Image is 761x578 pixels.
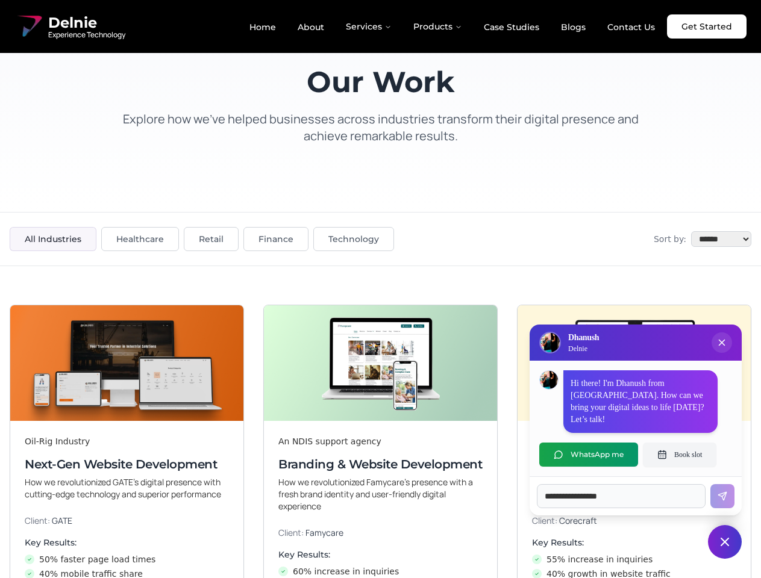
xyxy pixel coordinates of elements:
[25,435,229,447] div: Oil-Rig Industry
[305,527,343,538] span: Famycare
[540,371,558,389] img: Dhanush
[48,30,125,40] span: Experience Technology
[654,233,686,245] span: Sort by:
[278,548,483,561] h4: Key Results:
[551,17,595,37] a: Blogs
[539,443,638,467] button: WhatsApp me
[25,456,229,473] h3: Next-Gen Website Development
[48,13,125,33] span: Delnie
[643,443,716,467] button: Book slot
[111,111,651,144] p: Explore how we've helped businesses across industries transform their digital presence and achiev...
[14,12,43,41] img: Delnie Logo
[278,565,483,577] li: 60% increase in inquiries
[708,525,742,559] button: Close chat
[25,515,229,527] p: Client:
[278,476,483,512] p: How we revolutionized Famycare’s presence with a fresh brand identity and user-friendly digital e...
[101,227,179,251] button: Healthcare
[243,227,308,251] button: Finance
[10,227,96,251] button: All Industries
[25,536,229,548] h4: Key Results:
[568,344,599,353] p: Delnie
[532,553,736,565] li: 55% increase in inquiries
[288,17,334,37] a: About
[571,378,710,426] p: Hi there! I'm Dhanush from [GEOGRAPHIC_DATA]. How can we bring your digital ideas to life [DATE]?...
[10,305,243,421] img: Next-Gen Website Development
[184,227,239,251] button: Retail
[240,17,286,37] a: Home
[518,305,751,421] img: Digital & Brand Revamp
[278,435,483,447] div: An NDIS support agency
[404,14,472,39] button: Products
[278,456,483,473] h3: Branding & Website Development
[474,17,549,37] a: Case Studies
[313,227,394,251] button: Technology
[25,553,229,565] li: 50% faster page load times
[240,14,665,39] nav: Main
[14,12,125,41] a: Delnie Logo Full
[712,332,732,353] button: Close chat popup
[264,305,497,421] img: Branding & Website Development
[111,67,651,96] h1: Our Work
[540,333,560,352] img: Delnie Logo
[52,515,72,526] span: GATE
[336,14,401,39] button: Services
[568,332,599,344] h3: Dhanush
[598,17,665,37] a: Contact Us
[278,527,483,539] p: Client:
[25,476,229,500] p: How we revolutionized GATE’s digital presence with cutting-edge technology and superior performance
[667,14,747,39] a: Get Started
